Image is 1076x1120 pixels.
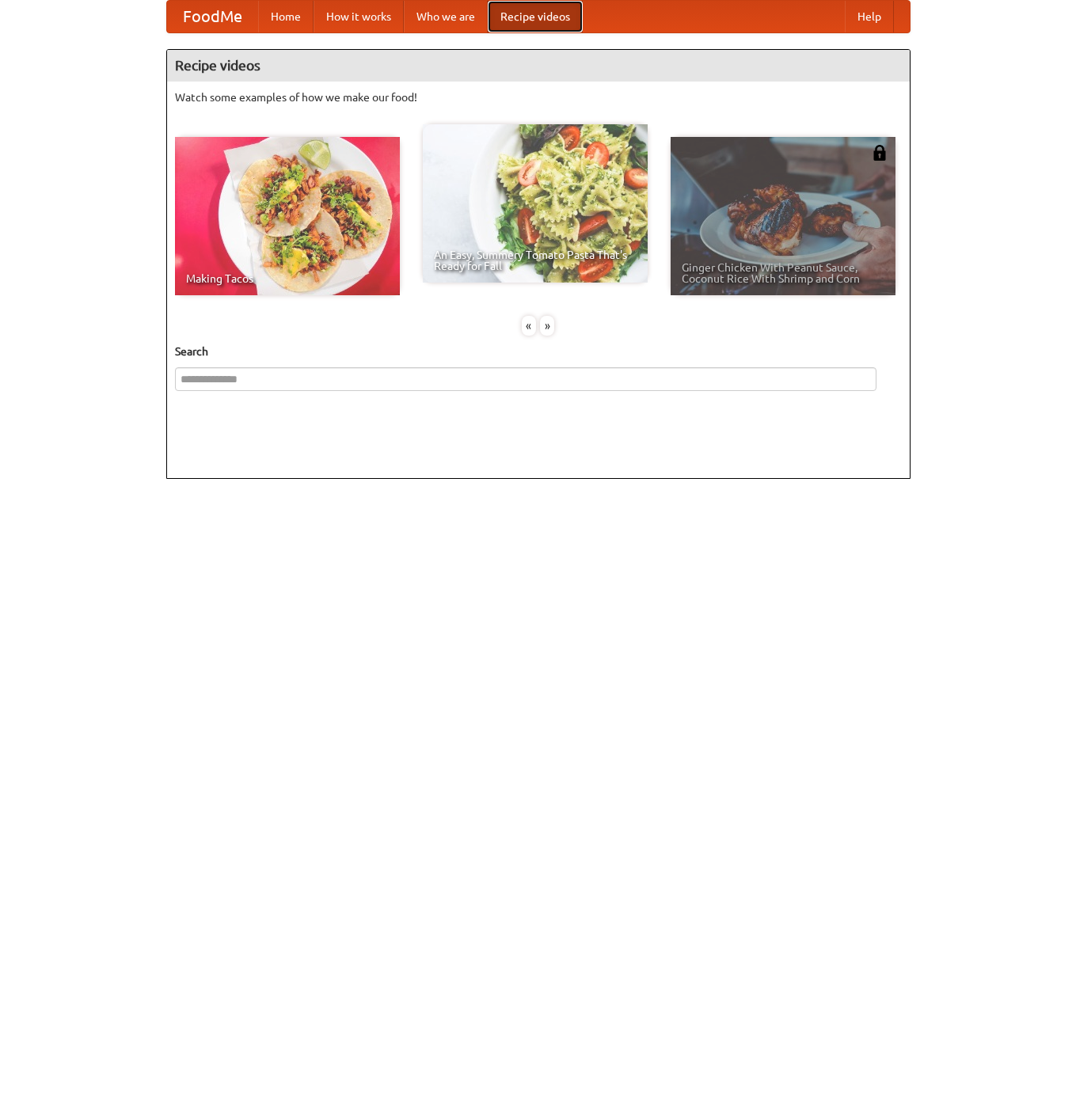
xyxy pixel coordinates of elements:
a: Home [258,1,314,32]
img: 483408.png [872,145,888,161]
a: FoodMe [167,1,258,32]
span: An Easy, Summery Tomato Pasta That's Ready for Fall [434,249,637,271]
a: How it works [314,1,404,32]
a: Who we are [404,1,488,32]
p: Watch some examples of how we make our food! [175,89,902,105]
a: Help [845,1,894,32]
div: « [522,316,536,336]
a: Making Tacos [175,137,400,295]
h5: Search [175,344,902,359]
span: Making Tacos [186,273,389,284]
h4: Recipe videos [167,50,910,82]
div: » [540,316,554,336]
a: An Easy, Summery Tomato Pasta That's Ready for Fall [423,124,648,283]
a: Recipe videos [488,1,583,32]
